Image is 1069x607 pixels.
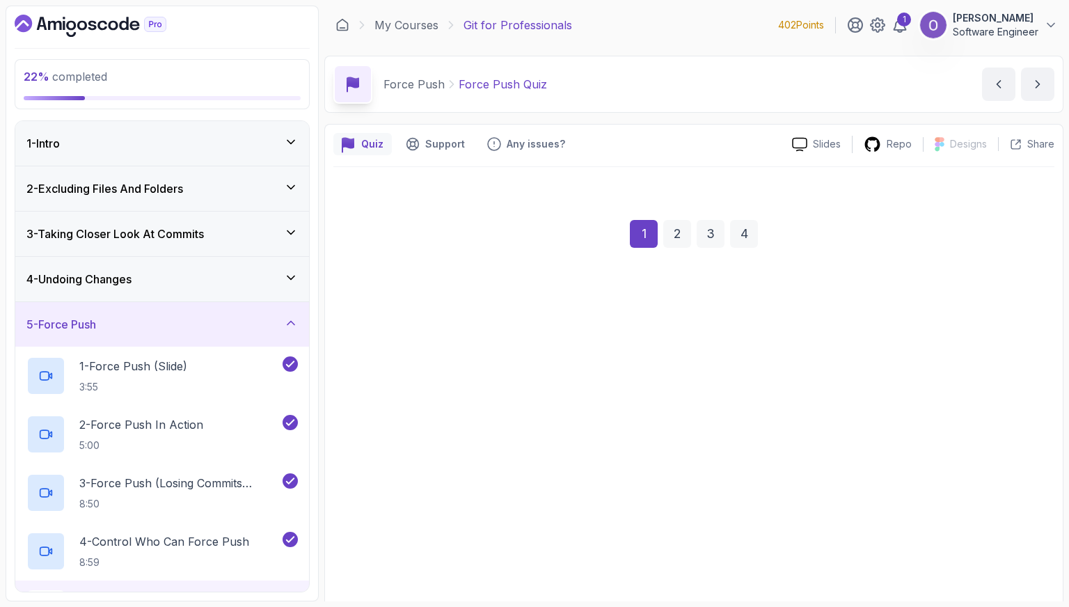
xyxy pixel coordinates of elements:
div: 4 [730,220,758,248]
p: Repo [887,137,912,151]
h3: 5 - Force Push [26,316,96,333]
p: 1 - Force Push (Slide) [79,358,187,375]
button: 4-Control Who Can Force Push8:59 [26,532,298,571]
a: Dashboard [15,15,198,37]
p: 5 - Force Push Quiz [79,590,176,607]
button: 2-Force Push In Action5:00 [26,415,298,454]
p: Slides [813,137,841,151]
button: Share [998,137,1054,151]
button: Support button [397,133,473,155]
button: Feedback button [479,133,573,155]
button: 5-Force Push [15,302,309,347]
a: Repo [853,136,923,153]
p: 4 - Control Who Can Force Push [79,533,249,550]
a: Dashboard [335,18,349,32]
h3: 4 - Undoing Changes [26,271,132,287]
p: 2 - Force Push In Action [79,416,203,433]
span: 22 % [24,70,49,84]
div: 2 [663,220,691,248]
p: 8:59 [79,555,249,569]
a: 1 [892,17,908,33]
p: Git for Professionals [464,17,572,33]
div: 3 [697,220,724,248]
button: previous content [982,68,1015,101]
button: 2-Excluding Files And Folders [15,166,309,211]
p: 8:50 [79,497,280,511]
button: 3-Force Push (Losing Commits Example)8:50 [26,473,298,512]
a: Slides [781,137,852,152]
button: 1-Intro [15,121,309,166]
button: quiz button [333,133,392,155]
button: user profile image[PERSON_NAME]Software Engineer [919,11,1058,39]
p: Share [1027,137,1054,151]
p: Any issues? [507,137,565,151]
div: 1 [630,220,658,248]
img: user profile image [920,12,947,38]
button: 3-Taking Closer Look At Commits [15,212,309,256]
p: Quiz [361,137,383,151]
p: Designs [950,137,987,151]
h3: 1 - Intro [26,135,60,152]
a: My Courses [374,17,438,33]
h3: 2 - Excluding Files And Folders [26,180,183,197]
p: 5:00 [79,439,203,452]
p: Software Engineer [953,25,1038,39]
p: Force Push Quiz [459,76,547,93]
p: 3 - Force Push (Losing Commits Example) [79,475,280,491]
span: completed [24,70,107,84]
button: 4-Undoing Changes [15,257,309,301]
button: 1-Force Push (Slide)3:55 [26,356,298,395]
p: 3:55 [79,380,187,394]
p: Support [425,137,465,151]
p: [PERSON_NAME] [953,11,1038,25]
button: next content [1021,68,1054,101]
p: Force Push [383,76,445,93]
p: 402 Points [778,18,824,32]
h3: 3 - Taking Closer Look At Commits [26,226,204,242]
div: 1 [897,13,911,26]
